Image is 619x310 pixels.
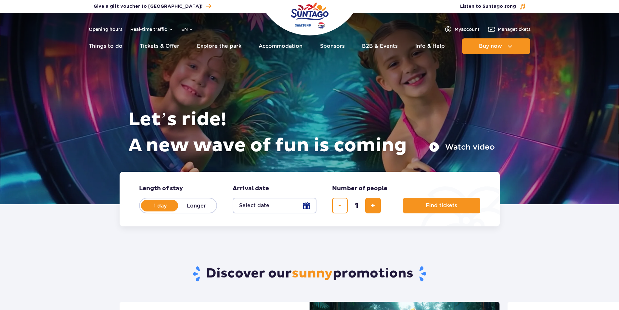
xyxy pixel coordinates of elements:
[140,38,179,54] a: Tickets & Offer
[94,2,211,11] a: Give a gift voucher to [GEOGRAPHIC_DATA]!
[89,38,123,54] a: Things to do
[259,38,303,54] a: Accommodation
[487,25,531,33] a: Managetickets
[365,198,381,213] button: add ticket
[233,185,269,193] span: Arrival date
[460,3,516,10] span: Listen to Suntago song
[119,265,500,282] h2: Discover our promotions
[444,25,480,33] a: Myaccount
[120,172,500,226] form: Planning your visit to Park of Poland
[403,198,480,213] button: Find tickets
[429,142,495,152] button: Watch video
[292,265,333,282] span: sunny
[130,27,174,32] button: Real-time traffic
[462,38,530,54] button: Buy now
[178,199,215,212] label: Longer
[460,3,526,10] button: Listen to Suntago song
[362,38,398,54] a: B2B & Events
[415,38,445,54] a: Info & Help
[94,3,202,10] span: Give a gift voucher to [GEOGRAPHIC_DATA]!
[89,26,123,33] a: Opening hours
[426,203,457,209] span: Find tickets
[139,185,183,193] span: Length of stay
[128,107,495,159] h1: Let’s ride! A new wave of fun is coming
[197,38,241,54] a: Explore the park
[181,26,194,33] button: en
[479,43,502,49] span: Buy now
[349,198,364,213] input: number of tickets
[320,38,345,54] a: Sponsors
[498,26,531,33] span: Manage tickets
[142,199,179,212] label: 1 day
[332,185,387,193] span: Number of people
[233,198,316,213] button: Select date
[332,198,348,213] button: remove ticket
[455,26,480,33] span: My account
